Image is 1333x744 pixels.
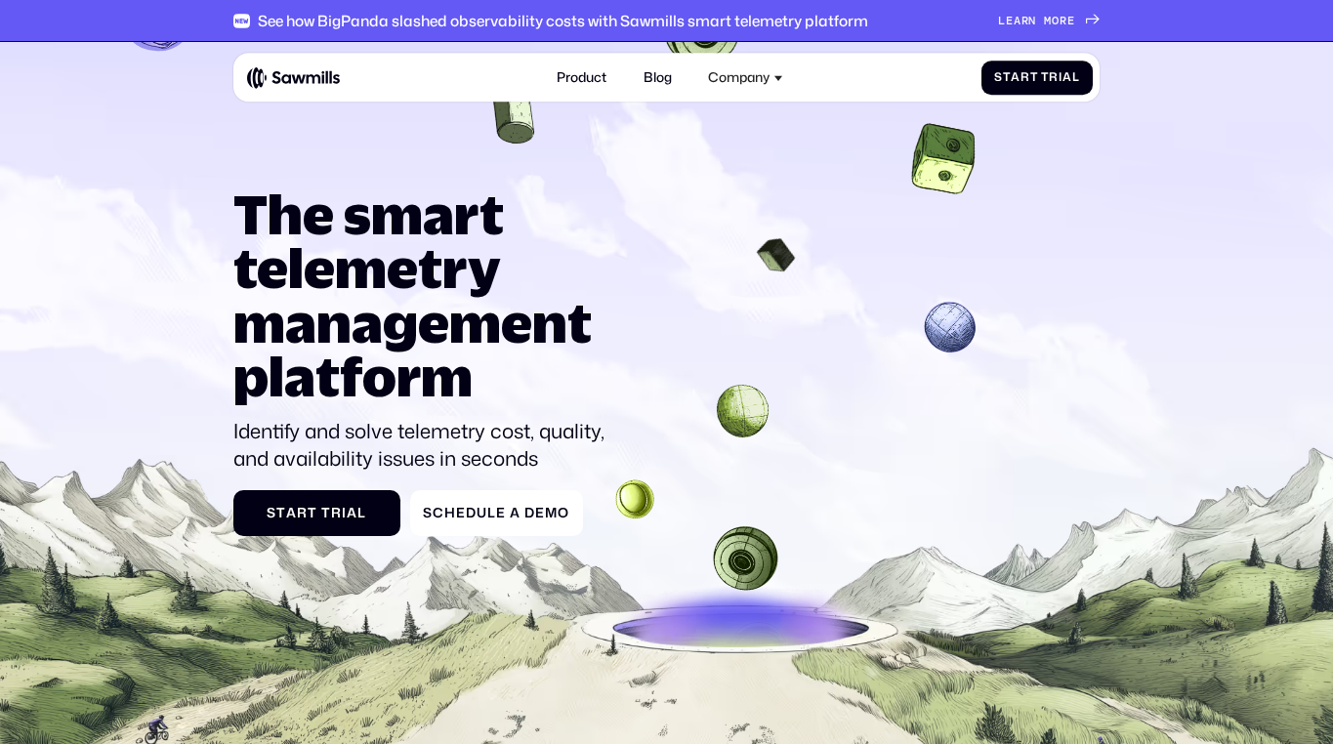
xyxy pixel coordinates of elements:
[634,60,682,96] a: Blog
[233,418,620,474] p: Identify and solve telemetry cost, quality, and availability issues in seconds
[496,505,506,520] span: e
[1021,70,1030,84] span: r
[524,505,535,520] span: D
[410,490,583,536] a: ScheduleaDemo
[535,505,545,520] span: e
[286,505,297,520] span: a
[233,186,620,402] h1: The smart telemetry management platform
[1028,14,1036,27] span: n
[477,505,487,520] span: u
[1049,70,1059,84] span: r
[456,505,466,520] span: e
[297,505,308,520] span: r
[1041,70,1049,84] span: T
[1011,70,1021,84] span: a
[308,505,317,520] span: t
[1060,14,1067,27] span: r
[1030,70,1038,84] span: t
[1062,70,1072,84] span: a
[1052,14,1060,27] span: o
[1059,70,1062,84] span: i
[708,69,770,85] div: Company
[342,505,347,520] span: i
[698,60,793,96] div: Company
[331,505,342,520] span: r
[981,61,1094,95] a: StartTrial
[487,505,496,520] span: l
[267,505,276,520] span: S
[444,505,456,520] span: h
[233,490,400,536] a: StartTrial
[1003,70,1011,84] span: t
[347,505,357,520] span: a
[998,14,1100,27] a: Learnmore
[545,505,558,520] span: m
[994,70,1003,84] span: S
[1021,14,1029,27] span: r
[321,505,331,520] span: T
[1014,14,1021,27] span: a
[466,505,477,520] span: d
[1044,14,1052,27] span: m
[1067,14,1075,27] span: e
[1072,70,1080,84] span: l
[258,12,868,29] div: See how BigPanda slashed observability costs with Sawmills smart telemetry platform
[433,505,444,520] span: c
[547,60,616,96] a: Product
[423,505,433,520] span: S
[558,505,569,520] span: o
[1006,14,1014,27] span: e
[510,505,521,520] span: a
[276,505,286,520] span: t
[357,505,366,520] span: l
[998,14,1006,27] span: L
